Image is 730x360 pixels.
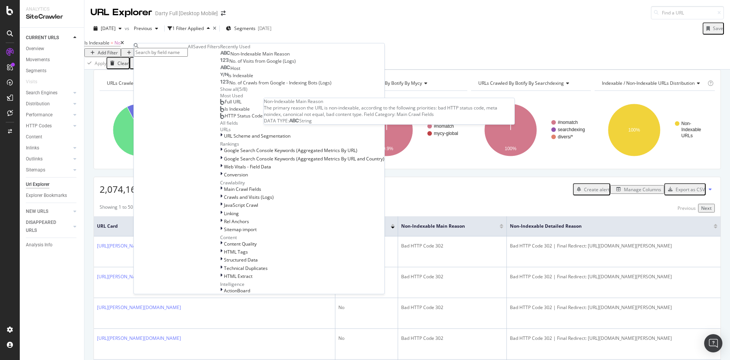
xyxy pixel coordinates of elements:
div: Url Explorer [26,181,49,189]
div: ( 5 / 8 ) [238,86,248,92]
span: JavaScript Crawl [224,202,258,208]
input: Search by field name [134,48,188,57]
button: Clear [106,57,130,69]
text: Non- [681,121,691,126]
div: Most Used [220,92,384,99]
button: Add Filter [84,48,121,57]
a: Visits [26,78,45,86]
span: Previous [131,25,152,32]
button: Create alert [573,183,610,195]
button: Apply [84,57,106,69]
div: Domaine [40,45,59,50]
div: Performance [26,111,52,119]
text: URLs [681,133,693,138]
div: Inlinks [26,144,39,152]
div: Previous [678,205,696,211]
div: Apply [95,60,106,67]
svg: A chart. [347,97,467,163]
div: Analytics [26,6,78,13]
span: HTML Extract [224,273,252,279]
span: URLs Crawled By Botify By searchdexing [478,80,564,86]
div: SiteCrawler [26,13,78,21]
div: HTTP Codes [26,122,52,130]
div: Recently Used [220,43,384,50]
text: divers/* [558,134,573,140]
div: Overview [26,45,44,53]
span: URLs Crawled By Botify By mycy [354,80,422,86]
text: mycy-global [434,131,458,136]
div: Bad HTTP Code 302 | Final Redirect: [URL][DOMAIN_NAME][PERSON_NAME] [510,304,717,311]
span: Crawls and Visits (Logs) [224,194,274,200]
div: Domaine: [DOMAIN_NAME] [20,20,86,26]
img: tab_keywords_by_traffic_grey.svg [87,44,94,50]
text: 100% [505,146,516,151]
div: Analysis Info [26,241,52,249]
div: Open Intercom Messenger [704,334,722,352]
button: Next [698,204,715,213]
h4: URLs Crawled By Botify By searchdexing [477,77,584,89]
img: tab_domain_overview_orange.svg [32,44,38,50]
div: Sitemaps [26,166,45,174]
span: Host [230,65,240,71]
div: Showing 1 to 50 of 2,074,164 entries [100,204,176,213]
div: Save [713,25,723,32]
text: #nomatch [434,124,454,129]
div: Create alert [584,186,609,193]
a: Movements [26,56,79,64]
div: DISAPPEARED URLS [26,219,64,235]
div: Manage Columns [624,186,661,193]
div: Saved Filters [193,43,220,50]
div: All [188,43,193,50]
div: 1 Filter Applied [172,25,204,32]
div: Search Engines [26,89,57,97]
a: Performance [26,111,71,119]
div: arrow-right-arrow-left [221,11,225,16]
span: ActionBoard [224,287,250,294]
span: Indexable / Non-Indexable URLs distribution [602,80,695,86]
span: Web Vitals - Field Data [224,163,271,170]
text: 99.9% [380,146,393,151]
button: Previous [675,205,698,212]
span: Is Indexable [228,72,253,79]
span: URL Card [97,223,326,230]
a: Search Engines [26,89,71,97]
svg: A chart. [471,97,591,163]
button: Save [703,22,724,35]
div: Bad HTTP Code 302 | Final Redirect: [URL][DOMAIN_NAME][PERSON_NAME] [510,243,717,249]
button: Export as CSV [664,183,706,195]
div: CURRENT URLS [26,34,59,42]
a: Inlinks [26,144,71,152]
a: [URL][PERSON_NAME][DOMAIN_NAME] [97,273,181,280]
span: Segments [234,25,255,32]
a: Overview [26,45,79,53]
span: Non-Indexable Detailed Reason [510,223,702,230]
div: Bad HTTP Code 302 | Final Redirect: [URL][DOMAIN_NAME][PERSON_NAME] [510,335,717,342]
div: Intelligence [220,281,384,287]
span: Google Search Console Keywords (Aggregated Metrics By URL and Country) [224,155,384,162]
span: String [299,117,312,124]
div: Outlinks [26,155,43,163]
svg: A chart. [595,97,715,163]
div: No [338,304,395,311]
button: Manage Columns [610,185,664,194]
span: Structured Data [224,257,258,263]
text: searchdexing [558,127,585,132]
button: Previous [131,22,161,35]
button: 1 Filter Applied [168,22,213,35]
div: Bad HTTP Code 302 [401,243,503,249]
div: Crawlability [220,179,384,186]
span: Is Indexable [84,40,109,46]
div: The primary reason the URL is non-indexable, according to the following priorities: bad HTTP stat... [264,105,514,117]
button: Segments[DATE] [223,22,275,35]
span: HTTP Status Code [225,113,263,119]
span: 2025 Jul. 31st [101,25,116,32]
a: [URL][PERSON_NAME][DOMAIN_NAME] [97,243,181,249]
div: All fields [220,120,384,126]
span: Technical Duplicates [224,265,268,271]
a: DISAPPEARED URLS [26,219,71,235]
span: = [111,40,113,46]
div: Rankings [220,141,384,147]
a: Sitemaps [26,166,71,174]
